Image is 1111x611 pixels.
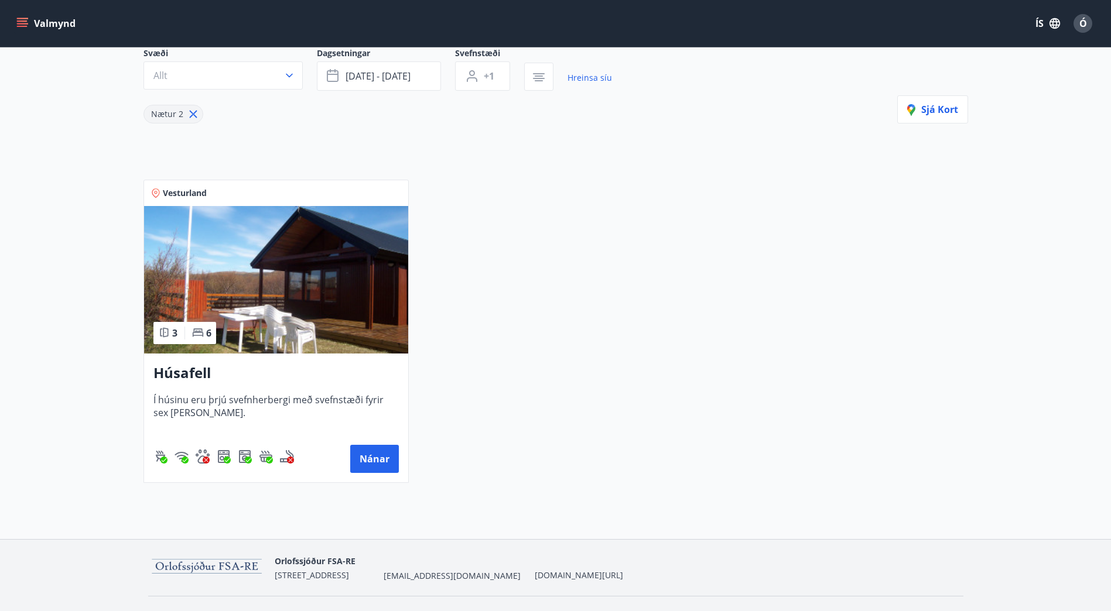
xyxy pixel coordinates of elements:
span: Vesturland [163,187,207,199]
img: 9KYmDEypRXG94GXCPf4TxXoKKe9FJA8K7GHHUKiP.png [148,555,265,579]
button: Nánar [350,445,399,473]
a: [DOMAIN_NAME][URL] [535,569,623,581]
span: [DATE] - [DATE] [346,70,411,83]
img: Paella dish [144,206,408,353]
span: [STREET_ADDRESS] [275,569,349,581]
div: Nætur 2 [143,105,203,123]
a: Hreinsa síu [568,65,612,91]
button: +1 [455,61,510,91]
div: Þráðlaust net [175,449,189,464]
img: 7hj2GulIrg6h11dFIpsIzg8Ak2vZaScVwTihwv8g.svg [217,449,231,464]
h3: Húsafell [153,363,399,384]
span: 3 [172,327,177,339]
img: h89QDIuHlAdpqTriuIvuEWkTH976fOgBEOOeu1mi.svg [259,449,273,464]
span: Nætur 2 [151,108,183,119]
button: menu [14,13,80,34]
span: [EMAIL_ADDRESS][DOMAIN_NAME] [384,570,521,582]
img: Dl16BY4EX9PAW649lg1C3oBuIaAsR6QVDQBO2cTm.svg [238,449,252,464]
span: +1 [484,70,494,83]
div: Reykingar / Vape [280,449,294,464]
img: HJRyFFsYp6qjeUYhR4dAD8CaCEsnIFYZ05miwXoh.svg [175,449,189,464]
span: 6 [206,327,211,339]
div: Þvottavél [238,449,252,464]
button: ÍS [1029,13,1066,34]
span: Í húsinu eru þrjú svefnherbergi með svefnstæði fyrir sex [PERSON_NAME]. [153,393,399,432]
span: Orlofssjóður FSA-RE [275,555,355,567]
button: Allt [143,61,303,90]
div: Heitur pottur [259,449,273,464]
span: Dagsetningar [317,47,455,61]
button: Ó [1069,9,1097,37]
button: Sjá kort [897,95,968,123]
button: [DATE] - [DATE] [317,61,441,91]
span: Sjá kort [907,103,958,116]
div: Gæludýr [196,449,210,464]
span: Svæði [143,47,317,61]
span: Ó [1079,17,1087,30]
img: ZXjrS3QKesehq6nQAPjaRuRTI364z8ohTALB4wBr.svg [153,449,167,464]
span: Allt [153,69,167,82]
span: Svefnstæði [455,47,524,61]
div: Gasgrill [153,449,167,464]
div: Uppþvottavél [217,449,231,464]
img: pxcaIm5dSOV3FS4whs1soiYWTwFQvksT25a9J10C.svg [196,449,210,464]
img: QNIUl6Cv9L9rHgMXwuzGLuiJOj7RKqxk9mBFPqjq.svg [280,449,294,464]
